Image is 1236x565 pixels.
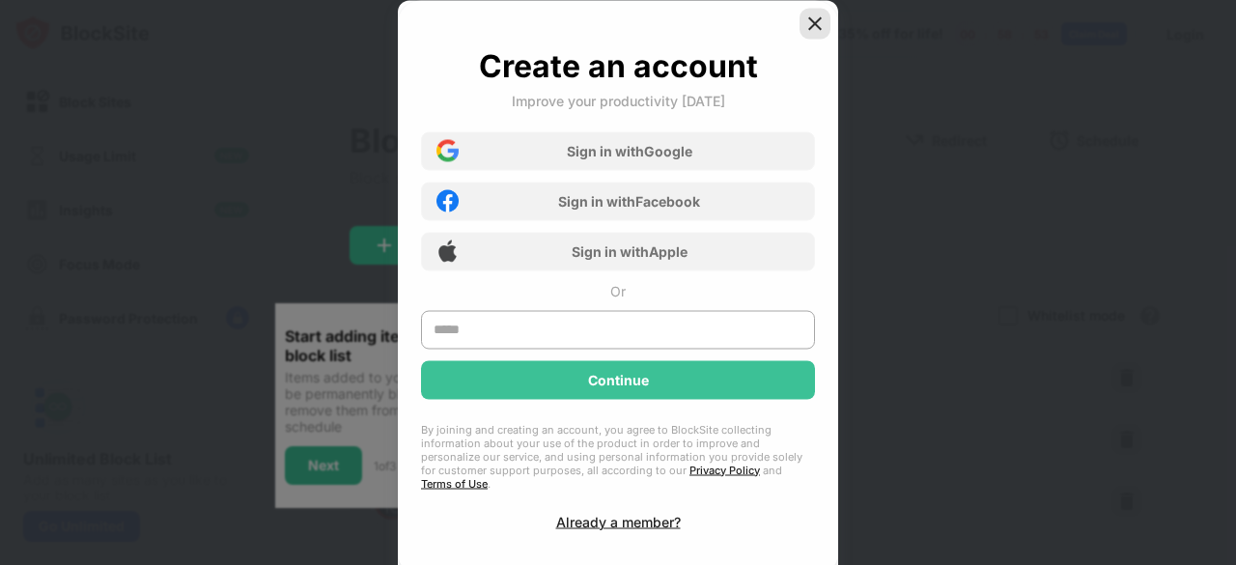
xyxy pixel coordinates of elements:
[512,92,725,108] div: Improve your productivity [DATE]
[689,463,760,476] a: Privacy Policy
[558,193,700,210] div: Sign in with Facebook
[556,513,681,529] div: Already a member?
[421,476,488,490] a: Terms of Use
[610,282,626,298] div: Or
[436,140,459,162] img: google-icon.png
[567,143,692,159] div: Sign in with Google
[436,190,459,212] img: facebook-icon.png
[572,243,688,260] div: Sign in with Apple
[421,422,815,490] div: By joining and creating an account, you agree to BlockSite collecting information about your use ...
[479,46,758,84] div: Create an account
[436,240,459,263] img: apple-icon.png
[588,372,649,387] div: Continue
